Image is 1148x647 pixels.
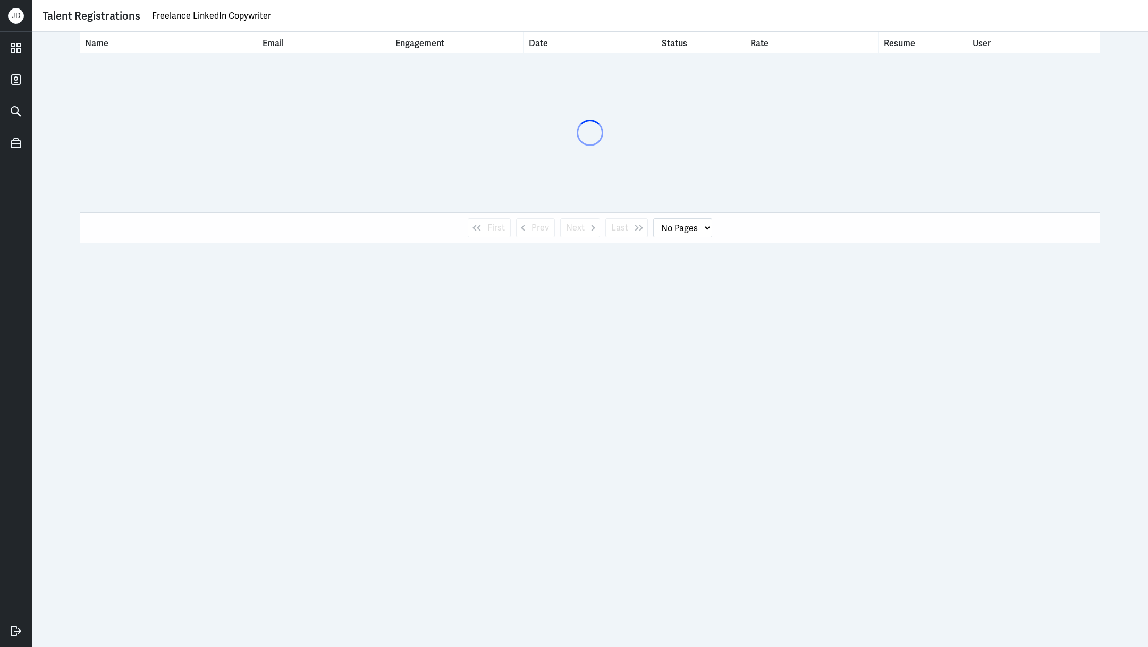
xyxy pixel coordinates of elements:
[8,8,24,24] div: J D
[879,32,967,53] th: Resume
[516,218,555,237] button: Prev
[43,8,140,24] div: Talent Registrations
[611,222,628,234] span: Last
[656,32,745,53] th: Toggle SortBy
[468,218,511,237] button: First
[566,222,585,234] span: Next
[967,32,1100,53] th: User
[531,222,549,234] span: Prev
[560,218,600,237] button: Next
[487,222,505,234] span: First
[390,32,523,53] th: Toggle SortBy
[80,32,257,53] th: Toggle SortBy
[745,32,878,53] th: Toggle SortBy
[605,218,648,237] button: Last
[524,32,656,53] th: Toggle SortBy
[257,32,390,53] th: Toggle SortBy
[151,8,1137,24] input: Search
